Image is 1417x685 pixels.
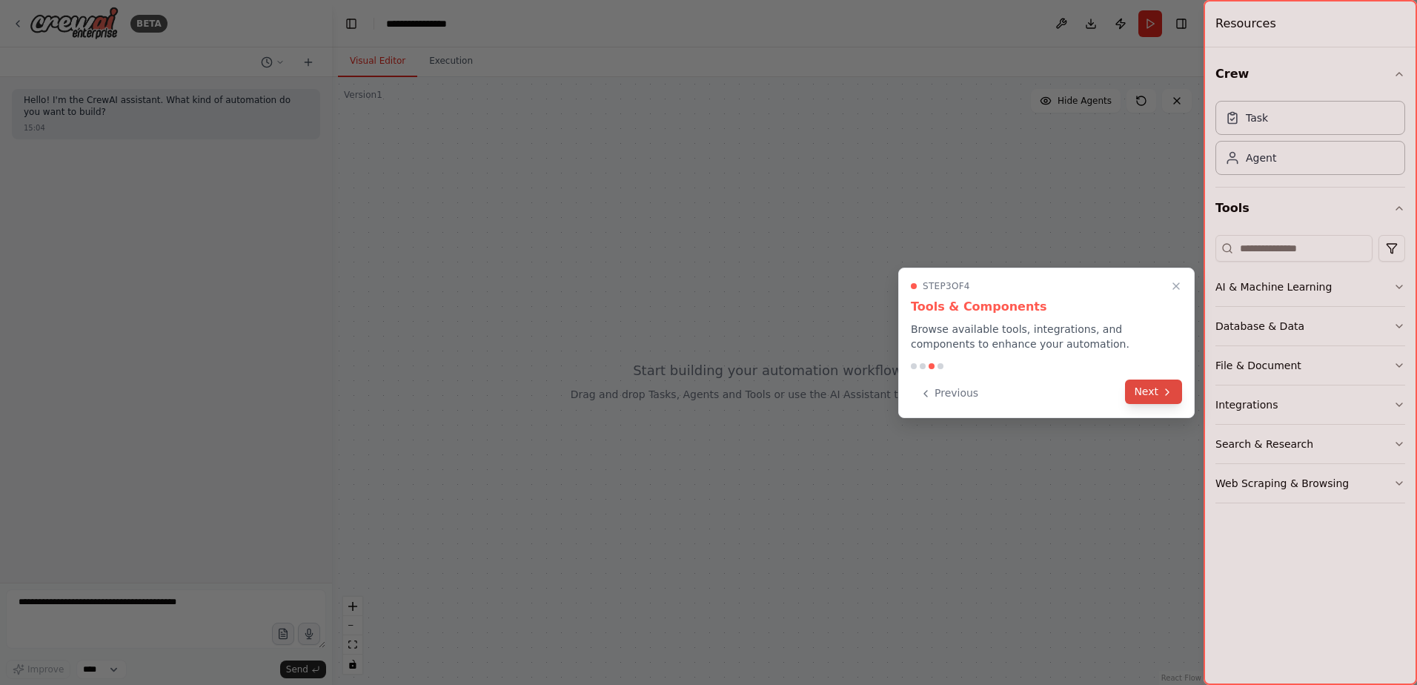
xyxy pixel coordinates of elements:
h3: Tools & Components [911,298,1182,316]
button: Hide left sidebar [341,13,362,34]
span: Step 3 of 4 [923,280,970,292]
button: Next [1125,380,1182,404]
p: Browse available tools, integrations, and components to enhance your automation. [911,322,1182,351]
button: Previous [911,381,987,406]
button: Close walkthrough [1167,277,1185,295]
